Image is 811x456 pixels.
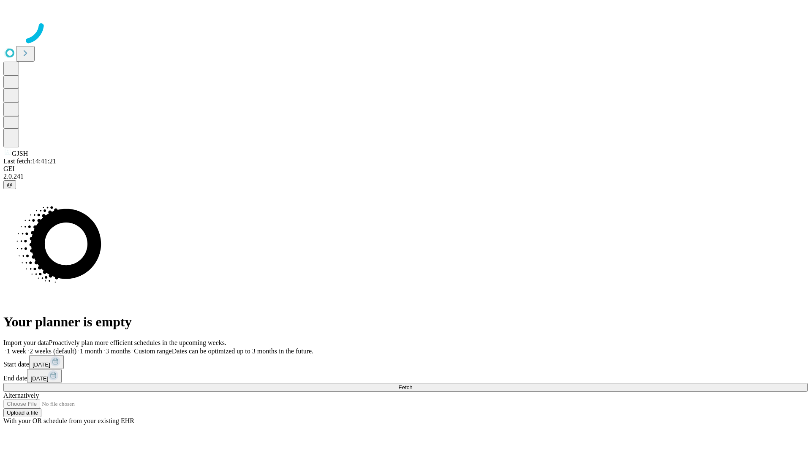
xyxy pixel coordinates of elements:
[3,355,808,369] div: Start date
[30,375,48,382] span: [DATE]
[3,180,16,189] button: @
[3,157,56,165] span: Last fetch: 14:41:21
[7,182,13,188] span: @
[106,347,131,355] span: 3 months
[27,369,62,383] button: [DATE]
[7,347,26,355] span: 1 week
[3,314,808,330] h1: Your planner is empty
[29,355,64,369] button: [DATE]
[3,173,808,180] div: 2.0.241
[3,392,39,399] span: Alternatively
[3,383,808,392] button: Fetch
[12,150,28,157] span: GJSH
[3,339,49,346] span: Import your data
[3,165,808,173] div: GEI
[30,347,76,355] span: 2 weeks (default)
[49,339,226,346] span: Proactively plan more efficient schedules in the upcoming weeks.
[172,347,313,355] span: Dates can be optimized up to 3 months in the future.
[134,347,171,355] span: Custom range
[398,384,412,391] span: Fetch
[80,347,102,355] span: 1 month
[3,408,41,417] button: Upload a file
[33,361,50,368] span: [DATE]
[3,417,134,424] span: With your OR schedule from your existing EHR
[3,369,808,383] div: End date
